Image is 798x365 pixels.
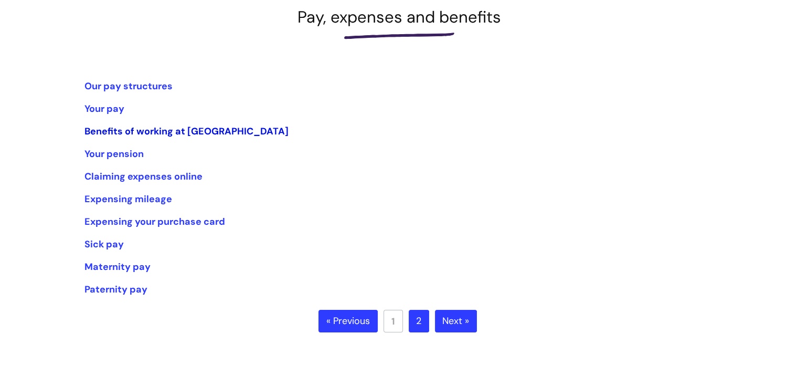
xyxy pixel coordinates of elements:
[84,238,124,251] a: Sick pay
[318,310,378,333] a: « Previous
[84,215,225,228] a: Expensing your purchase card
[84,102,124,115] a: Your pay
[84,193,172,205] a: Expensing mileage
[409,310,429,333] a: 2
[435,310,477,333] a: Next »
[84,283,147,296] a: Paternity pay
[84,260,151,273] a: Maternity pay
[84,7,714,27] h1: Pay, expenses and benefits
[384,310,403,332] a: 1
[84,80,173,92] a: Our pay structures
[84,170,203,183] a: Claiming expenses online
[84,148,144,160] a: Your pension
[84,125,289,138] a: Benefits of working at [GEOGRAPHIC_DATA]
